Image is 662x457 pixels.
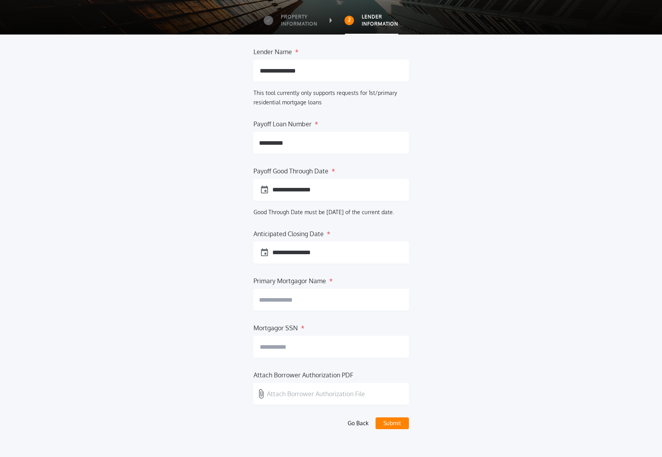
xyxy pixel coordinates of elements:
[348,17,351,23] h2: 2
[253,370,353,377] label: Attach Borrower Authorization PDF
[253,229,324,235] label: Anticipated Closing Date
[253,47,292,53] label: Lender Name
[253,209,394,215] label: Good Through Date must be [DATE] of the current date.
[253,276,326,282] label: Primary Mortgagor Name
[267,389,365,399] p: Attach Borrower Authorization File
[376,417,409,429] button: Submit
[362,13,398,27] label: Lender Information
[253,166,328,173] label: Payoff Good Through Date
[253,323,298,330] label: Mortgagor SSN
[281,13,317,27] label: Property Information
[253,89,397,106] label: This tool currently only supports requests for 1st/primary residential mortgage loans
[253,119,312,126] label: Payoff Loan Number
[345,417,372,429] button: Go Back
